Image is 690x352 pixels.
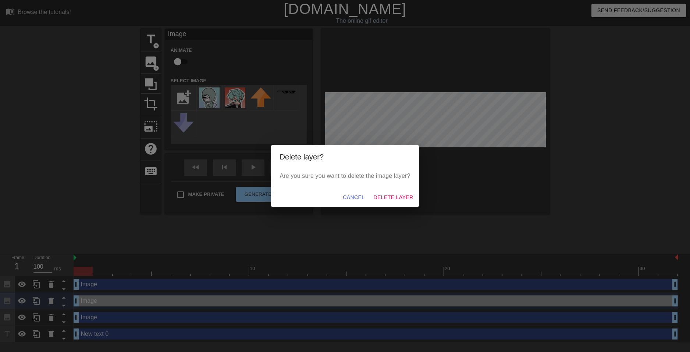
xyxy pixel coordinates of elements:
[340,191,367,204] button: Cancel
[280,151,410,163] h2: Delete layer?
[343,193,364,202] span: Cancel
[370,191,416,204] button: Delete Layer
[280,172,410,180] p: Are you sure you want to delete the image layer?
[373,193,413,202] span: Delete Layer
